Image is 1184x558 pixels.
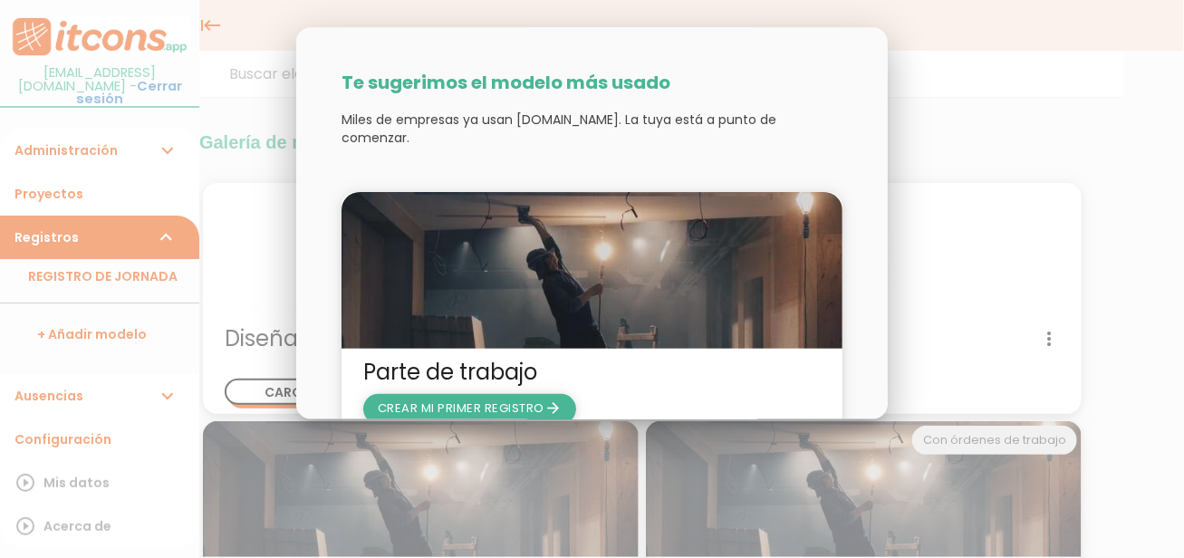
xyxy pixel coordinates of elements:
[544,395,562,424] i: arrow_forward
[363,359,822,388] span: Parte de trabajo
[342,73,843,93] h3: Te sugerimos el modelo más usado
[342,193,843,350] img: partediariooperario.jpg
[378,400,562,418] span: CREAR MI PRIMER REGISTRO
[342,111,843,148] p: Miles de empresas ya usan [DOMAIN_NAME]. La tuya está a punto de comenzar.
